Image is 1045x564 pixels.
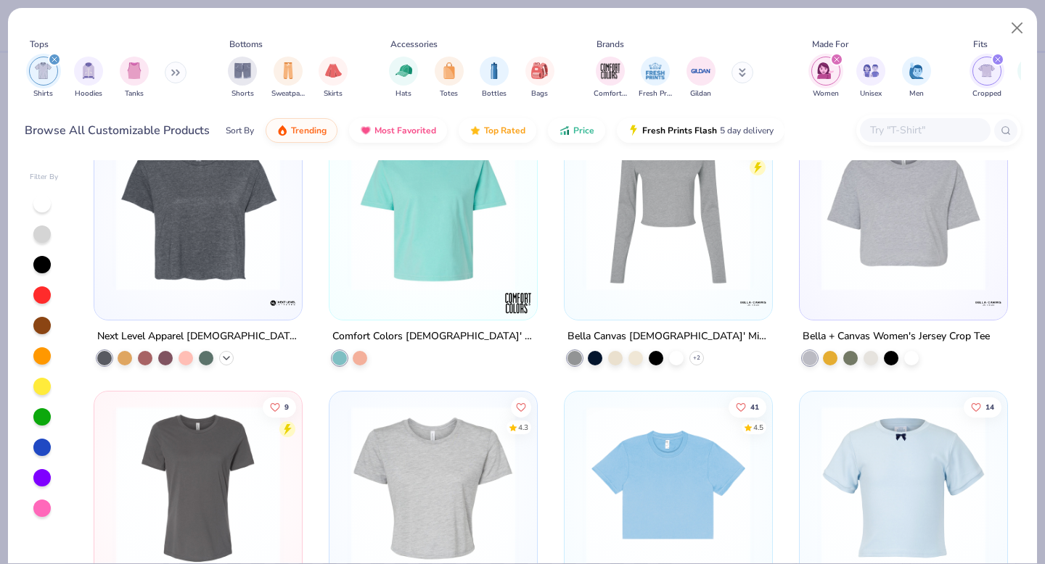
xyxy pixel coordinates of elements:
[285,403,290,410] span: 9
[231,88,254,99] span: Shorts
[909,62,925,79] img: Men Image
[271,88,305,99] span: Sweatpants
[972,57,1001,99] button: filter button
[480,57,509,99] button: filter button
[639,57,672,99] button: filter button
[435,57,464,99] div: filter for Totes
[389,57,418,99] button: filter button
[599,60,621,82] img: Comfort Colors Image
[863,62,880,79] img: Unisex Image
[594,88,627,99] span: Comfort Colors
[319,57,348,99] button: filter button
[229,38,263,51] div: Bottoms
[757,127,935,291] img: 9e5979fd-04ee-4127-9a29-6a6f0f85b860
[869,122,980,138] input: Try "T-Shirt"
[644,60,666,82] img: Fresh Prints Image
[902,57,931,99] button: filter button
[978,62,995,79] img: Cropped Image
[753,422,763,433] div: 4.5
[435,57,464,99] button: filter button
[817,62,834,79] img: Women Image
[25,122,210,139] div: Browse All Customizable Products
[813,88,839,99] span: Women
[486,62,502,79] img: Bottles Image
[973,288,1002,317] img: Bella + Canvas logo
[567,327,769,345] div: Bella Canvas [DEMOGRAPHIC_DATA]' Micro Ribbed Long Sleeve Baby Tee
[531,88,548,99] span: Bags
[985,403,994,410] span: 14
[548,118,605,143] button: Price
[814,127,993,291] img: f8368540-1c17-41b5-a2fe-f968675bffdf
[332,327,534,345] div: Comfort Colors [DEMOGRAPHIC_DATA]' Heavyweight Cropped T-Shirt
[639,57,672,99] div: filter for Fresh Prints
[522,127,701,291] img: e9ed6798-abb9-410a-9528-06c6bc36b12c
[325,62,342,79] img: Skirts Image
[964,397,1001,417] button: Like
[909,88,924,99] span: Men
[35,62,52,79] img: Shirts Image
[573,125,594,136] span: Price
[628,125,639,136] img: flash.gif
[504,288,533,317] img: Comfort Colors logo
[396,88,411,99] span: Hats
[594,57,627,99] div: filter for Comfort Colors
[484,125,525,136] span: Top Rated
[120,57,149,99] div: filter for Tanks
[639,88,672,99] span: Fresh Prints
[750,403,759,410] span: 41
[97,327,299,345] div: Next Level Apparel [DEMOGRAPHIC_DATA]' Festival Cali Crop T-Shirt
[525,57,554,99] button: filter button
[518,422,528,433] div: 4.3
[803,327,990,345] div: Bella + Canvas Women's Jersey Crop Tee
[30,172,59,183] div: Filter By
[579,127,758,291] img: b4bb1e2f-f7d4-4cd0-95e8-cbfaf6568a96
[480,57,509,99] div: filter for Bottles
[811,57,840,99] div: filter for Women
[344,127,522,291] img: de600898-41c6-42df-8174-d2c048912e38
[440,88,458,99] span: Totes
[271,57,305,99] button: filter button
[109,127,287,291] img: c38c874d-42b5-4d71-8780-7fdc484300a7
[226,124,254,137] div: Sort By
[228,57,257,99] button: filter button
[75,88,102,99] span: Hoodies
[693,353,700,362] span: + 2
[441,62,457,79] img: Totes Image
[856,57,885,99] div: filter for Unisex
[291,125,327,136] span: Trending
[74,57,103,99] button: filter button
[482,88,507,99] span: Bottles
[266,118,337,143] button: Trending
[33,88,53,99] span: Shirts
[525,57,554,99] div: filter for Bags
[396,62,412,79] img: Hats Image
[30,38,49,51] div: Tops
[690,60,712,82] img: Gildan Image
[860,88,882,99] span: Unisex
[125,88,144,99] span: Tanks
[120,57,149,99] button: filter button
[280,62,296,79] img: Sweatpants Image
[597,38,624,51] div: Brands
[972,57,1001,99] div: filter for Cropped
[271,57,305,99] div: filter for Sweatpants
[902,57,931,99] div: filter for Men
[739,288,768,317] img: Bella + Canvas logo
[269,288,298,317] img: Next Level Apparel logo
[1004,14,1031,42] button: Close
[856,57,885,99] button: filter button
[729,397,766,417] button: Like
[228,57,257,99] div: filter for Shorts
[389,57,418,99] div: filter for Hats
[349,118,447,143] button: Most Favorited
[276,125,288,136] img: trending.gif
[531,62,547,79] img: Bags Image
[374,125,436,136] span: Most Favorited
[470,125,481,136] img: TopRated.gif
[617,118,784,143] button: Fresh Prints Flash5 day delivery
[29,57,58,99] button: filter button
[687,57,716,99] div: filter for Gildan
[360,125,372,136] img: most_fav.gif
[690,88,711,99] span: Gildan
[811,57,840,99] button: filter button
